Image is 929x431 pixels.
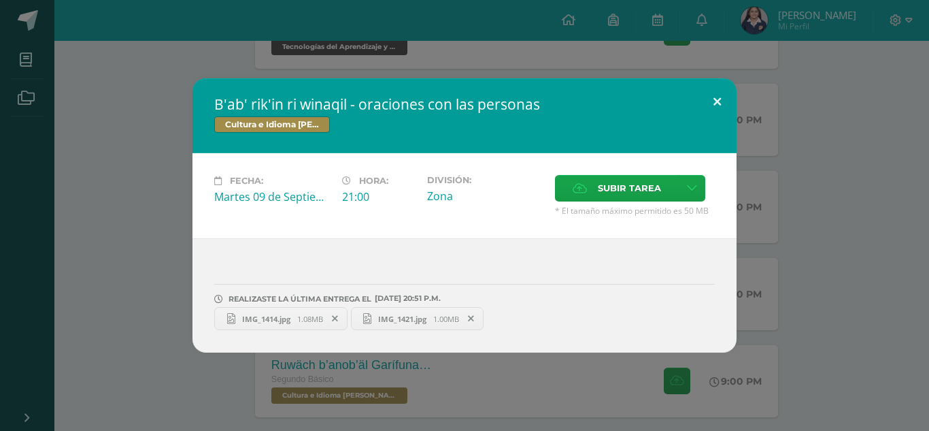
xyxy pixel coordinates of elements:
a: IMG_1414.jpg 1.08MB [214,307,348,330]
div: Zona [427,189,544,204]
span: Remover entrega [460,311,483,326]
span: Remover entrega [324,311,347,326]
div: Martes 09 de Septiembre [214,189,331,204]
span: 1.08MB [297,314,323,324]
span: Hora: [359,176,388,186]
button: Close (Esc) [698,78,737,125]
span: IMG_1414.jpg [235,314,297,324]
span: IMG_1421.jpg [371,314,433,324]
span: Cultura e Idioma [PERSON_NAME] o Xinca [214,116,330,133]
span: REALIZASTE LA ÚLTIMA ENTREGA EL [229,294,371,304]
span: Fecha: [230,176,263,186]
h2: B'ab' rik'in ri winaqil - oraciones con las personas [214,95,715,114]
div: 21:00 [342,189,416,204]
span: [DATE] 20:51 P.M. [371,298,441,299]
span: 1.00MB [433,314,459,324]
label: División: [427,175,544,185]
a: IMG_1421.jpg 1.00MB [351,307,484,330]
span: * El tamaño máximo permitido es 50 MB [555,205,715,217]
span: Subir tarea [598,176,661,201]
